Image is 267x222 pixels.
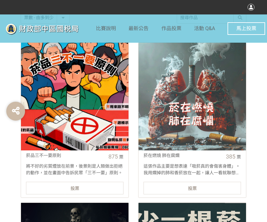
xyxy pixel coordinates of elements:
div: 菸在燃燒 肺在腐爛 [144,152,222,159]
div: 菸品三不一要原則 [26,152,104,159]
span: 投票 [71,186,79,191]
span: 作品投票 [161,25,181,31]
span: 875 [108,153,118,160]
span: 最新公告 [128,25,149,31]
span: 活動 Q&A [194,25,215,31]
span: 票 [237,154,241,160]
button: 馬上投票 [228,22,265,35]
div: 將不好的劣質煙放在前景，後景則是人類做出拒絕的動作，並在畫面中告訴民眾「三不一要」原則。 [21,163,128,176]
a: 活動 Q&A [194,14,215,43]
span: 投票 [188,186,197,191]
a: 比賽說明 [96,14,116,43]
a: 最新公告 [128,14,149,43]
img: 「拒菸新世界 AI告訴你」防制菸品稅捐逃漏 徵件比賽 [2,21,96,37]
a: 菸品三不一要原則875票將不好的劣質煙放在前景，後景則是人類做出拒絕的動作，並在畫面中告訴民眾「三不一要」原則。投票 [21,42,129,198]
span: 比賽說明 [96,25,116,31]
div: 這張作品主要是想表達「吸菸真的會傷害身體」。我用爛掉的肺和香菸放在一起，讓人一看就聯想到抽菸會讓肺壞掉。比起單純用文字說明，用圖像直接呈現更有衝擊感，也能讓人更快理解菸害的嚴重性。希望看到這張圖... [139,163,246,176]
a: 菸在燃燒 肺在腐爛385票這張作品主要是想表達「吸菸真的會傷害身體」。我用爛掉的肺和香菸放在一起，讓人一看就聯想到抽菸會讓肺壞掉。比起單純用文字說明，用圖像直接呈現更有衝擊感，也能讓人更快理解菸... [138,42,246,198]
span: 票 [119,154,123,160]
span: 385 [226,153,235,160]
a: 作品投票 [161,14,181,43]
span: 馬上投票 [236,25,256,31]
